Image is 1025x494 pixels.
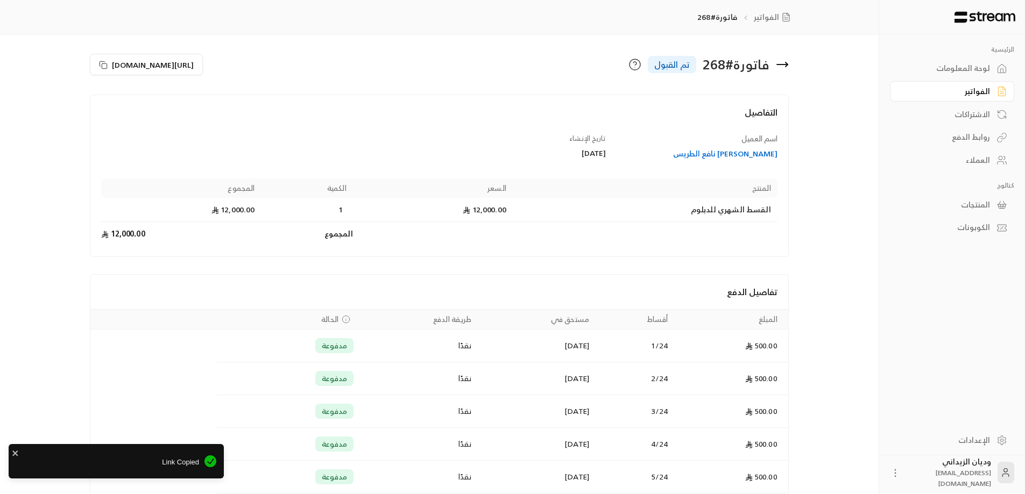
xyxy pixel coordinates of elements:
span: مدفوعة [322,340,347,351]
span: مدفوعة [322,471,347,482]
h4: التفاصيل [101,106,777,130]
div: لوحة المعلومات [903,63,990,74]
a: [PERSON_NAME] نافع الطريس [616,148,777,159]
td: 500.00 [674,330,788,362]
a: الاشتراكات [890,104,1014,125]
th: المنتج [513,178,777,198]
span: الحالة [321,314,338,325]
td: المجموع [261,222,352,246]
div: [DATE] [444,148,606,159]
a: الفواتير [754,12,795,23]
th: طريقة الدفع [360,310,478,330]
div: الكوبونات [903,222,990,233]
td: 2 / 24 [596,362,674,395]
div: فاتورة # 268 [703,56,769,73]
a: المنتجات [890,194,1014,215]
p: فاتورة#268 [697,12,737,23]
div: وديان الزيداني [907,456,991,489]
td: 500.00 [674,395,788,428]
th: المبلغ [674,310,788,330]
td: [DATE] [478,461,596,493]
td: 5 / 24 [596,461,674,493]
a: الكوبونات [890,217,1014,238]
th: أقساط [596,310,674,330]
nav: breadcrumb [697,12,794,23]
a: روابط الدفع [890,127,1014,148]
td: 4 / 24 [596,428,674,461]
div: الاشتراكات [903,109,990,120]
div: الإعدادات [903,435,990,446]
td: 500.00 [674,428,788,461]
td: 12,000.00 [353,198,513,222]
span: مدفوعة [322,439,347,449]
a: العملاء [890,150,1014,171]
td: نقدًا [360,461,478,493]
td: نقدًا [360,395,478,428]
td: نقدًا [360,330,478,362]
th: السعر [353,178,513,198]
td: القسط الشهري للدبلوم [513,198,777,222]
td: 12,000.00 [101,198,261,222]
span: تم القبول [654,58,690,71]
button: close [12,447,19,458]
td: 1 / 24 [596,330,674,362]
div: العملاء [903,155,990,166]
span: 1 [336,204,347,215]
td: [DATE] [478,330,596,362]
span: [EMAIL_ADDRESS][DOMAIN_NAME] [936,467,991,489]
td: 12,000.00 [101,222,261,246]
th: مستحق في [478,310,596,330]
td: [DATE] [478,395,596,428]
a: الإعدادات [890,429,1014,450]
p: كتالوج [890,181,1014,190]
img: Logo [953,11,1016,23]
th: الكمية [261,178,352,198]
td: [DATE] [478,362,596,395]
span: Link Copied [16,457,199,468]
td: نقدًا [360,428,478,461]
h4: تفاصيل الدفع [101,285,777,298]
span: تاريخ الإنشاء [569,132,606,145]
div: الفواتير [903,86,990,97]
a: الفواتير [890,81,1014,102]
td: [DATE] [478,428,596,461]
div: المنتجات [903,199,990,210]
span: [URL][DOMAIN_NAME] [112,59,194,70]
p: الرئيسية [890,45,1014,54]
table: Products [101,178,777,246]
td: 500.00 [674,362,788,395]
span: مدفوعة [322,406,347,417]
div: روابط الدفع [903,132,990,142]
th: المجموع [101,178,261,198]
span: اسم العميل [741,132,777,145]
span: مدفوعة [322,373,347,384]
td: 3 / 24 [596,395,674,428]
td: 500.00 [674,461,788,493]
button: [URL][DOMAIN_NAME] [90,54,203,75]
a: لوحة المعلومات [890,58,1014,79]
td: نقدًا [360,362,478,395]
